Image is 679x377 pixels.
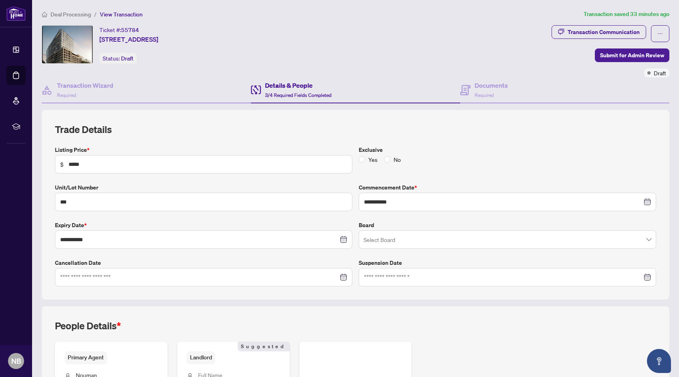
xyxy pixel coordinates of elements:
span: Submit for Admin Review [600,49,664,62]
h2: People Details [55,319,121,332]
span: [STREET_ADDRESS] [99,34,158,44]
label: Board [359,221,656,230]
span: Required [475,92,494,98]
div: Transaction Communication [568,26,640,38]
span: View Transaction [100,11,143,18]
h4: Details & People [265,81,331,90]
label: Cancellation Date [55,258,352,267]
h4: Documents [475,81,508,90]
span: $ [60,160,64,169]
button: Submit for Admin Review [595,48,669,62]
span: Required [57,92,76,98]
article: Transaction saved 33 minutes ago [584,10,669,19]
h2: Trade Details [55,123,656,136]
label: Listing Price [55,145,352,154]
img: IMG-W12430686_1.jpg [42,26,93,63]
h4: Transaction Wizard [57,81,113,90]
div: Ticket #: [99,25,139,34]
button: Transaction Communication [552,25,646,39]
label: Unit/Lot Number [55,183,352,192]
span: Primary Agent [65,351,107,364]
span: Yes [365,155,381,164]
span: Draft [121,55,133,62]
span: 3/4 Required Fields Completed [265,92,331,98]
label: Expiry Date [55,221,352,230]
span: Suggested [238,342,290,351]
span: ellipsis [657,31,663,36]
span: Deal Processing [51,11,91,18]
span: 55784 [121,26,139,34]
label: Exclusive [359,145,656,154]
span: Landlord [187,351,215,364]
img: logo [6,6,26,21]
div: Status: [99,53,137,64]
label: Commencement Date [359,183,656,192]
label: Suspension Date [359,258,656,267]
li: / [94,10,97,19]
button: Open asap [647,349,671,373]
span: NB [11,355,21,367]
span: No [390,155,404,164]
span: Draft [654,69,666,77]
span: home [42,12,47,17]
